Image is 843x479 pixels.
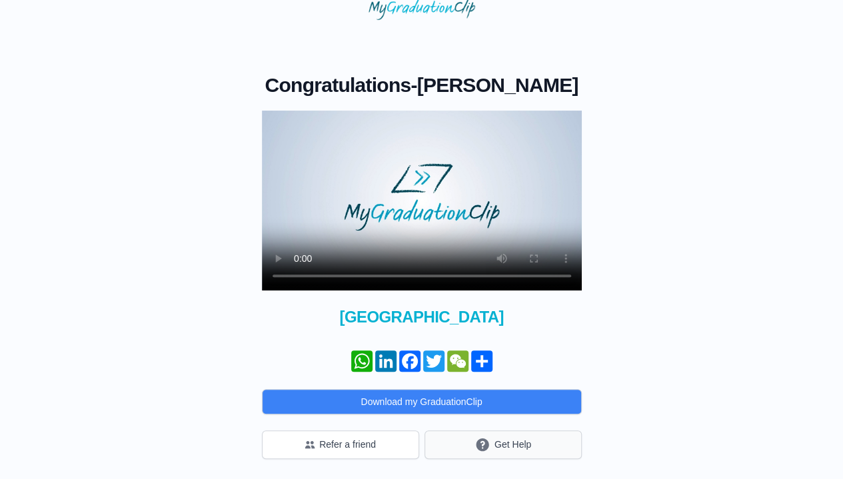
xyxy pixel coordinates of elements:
button: Refer a friend [262,430,419,459]
button: Get Help [424,430,582,459]
h1: - [262,73,582,97]
span: [PERSON_NAME] [417,74,578,96]
button: Download my GraduationClip [262,389,582,414]
a: LinkedIn [374,350,398,372]
a: WeChat [446,350,470,372]
span: Congratulations [265,74,411,96]
a: Facebook [398,350,422,372]
a: Twitter [422,350,446,372]
span: [GEOGRAPHIC_DATA] [262,306,582,328]
a: WhatsApp [350,350,374,372]
a: Share [470,350,494,372]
